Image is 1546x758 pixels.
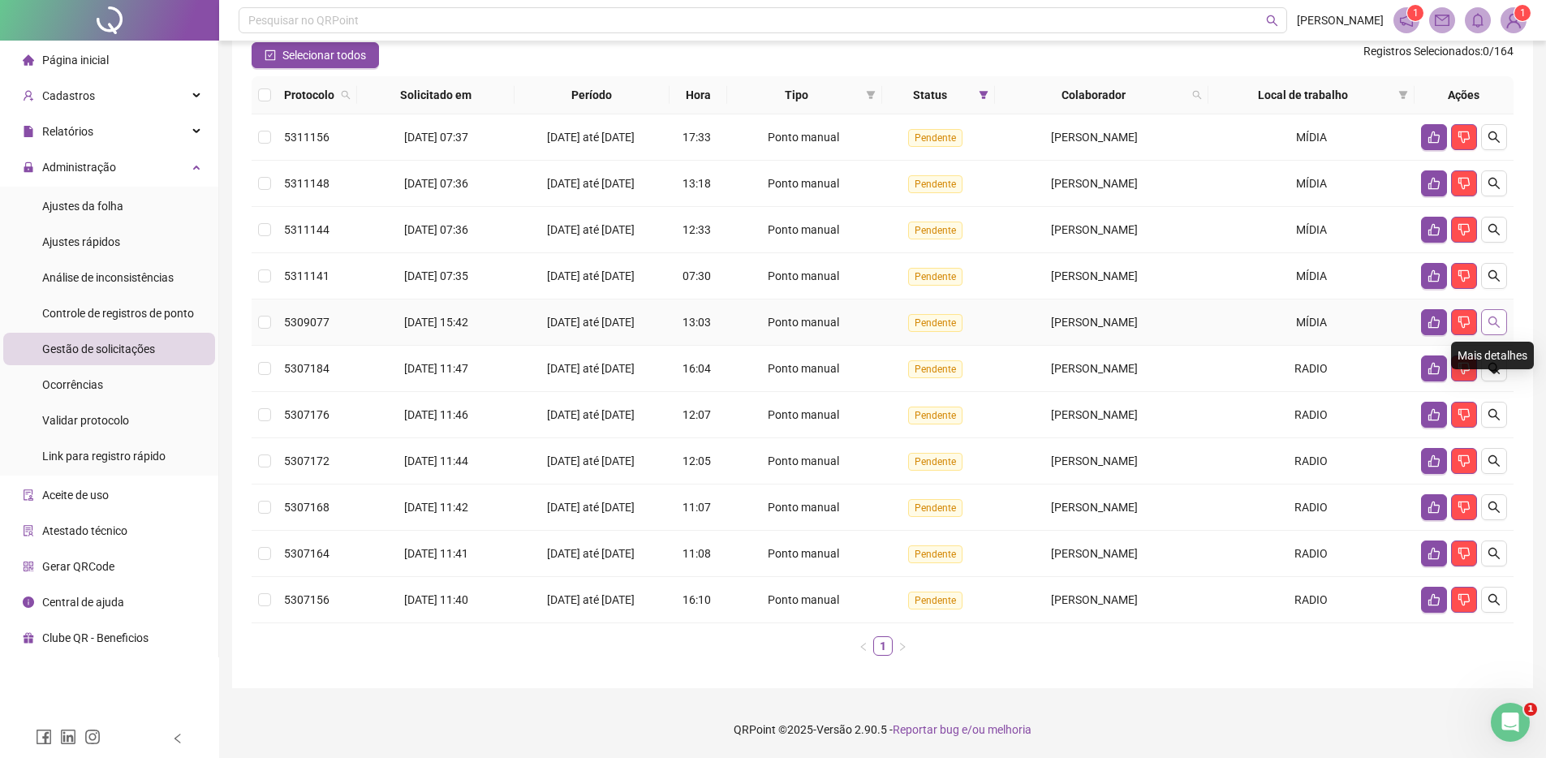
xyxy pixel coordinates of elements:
span: Ponto manual [768,131,839,144]
span: Ponto manual [768,177,839,190]
span: search [1488,454,1501,467]
span: like [1428,269,1440,282]
span: right [898,642,907,652]
footer: QRPoint © 2025 - 2.90.5 - [219,701,1546,758]
span: Gestão de solicitações [42,342,155,355]
span: Pendente [908,360,962,378]
span: 1 [1524,703,1537,716]
span: filter [863,83,879,107]
span: Relatórios [42,125,93,138]
span: solution [23,525,34,536]
span: Gerar QRCode [42,560,114,573]
span: home [23,54,34,66]
span: 13:18 [683,177,711,190]
span: [DATE] até [DATE] [547,547,635,560]
span: left [859,642,868,652]
li: Página anterior [854,636,873,656]
span: [PERSON_NAME] [1051,362,1138,375]
span: Ponto manual [768,408,839,421]
span: like [1428,408,1440,421]
a: 1 [874,637,892,655]
span: search [1488,223,1501,236]
span: [DATE] até [DATE] [547,408,635,421]
td: RADIO [1208,392,1415,438]
span: 07:30 [683,269,711,282]
span: like [1428,547,1440,560]
span: search [1189,83,1205,107]
td: RADIO [1208,531,1415,577]
span: qrcode [23,561,34,572]
span: Administração [42,161,116,174]
span: 12:05 [683,454,711,467]
span: [DATE] 15:42 [404,316,468,329]
span: dislike [1458,593,1471,606]
td: MÍDIA [1208,114,1415,161]
span: Pendente [908,545,962,563]
span: linkedin [60,729,76,745]
span: mail [1435,13,1449,28]
span: Pendente [908,175,962,193]
td: MÍDIA [1208,253,1415,299]
span: 5311144 [284,223,329,236]
span: check-square [265,50,276,61]
span: Ponto manual [768,501,839,514]
sup: 1 [1407,5,1423,21]
span: Tipo [734,86,859,104]
span: Página inicial [42,54,109,67]
span: Link para registro rápido [42,450,166,463]
span: Colaborador [1001,86,1186,104]
span: dislike [1458,501,1471,514]
span: 16:10 [683,593,711,606]
td: RADIO [1208,485,1415,531]
span: [DATE] até [DATE] [547,316,635,329]
span: [DATE] 11:44 [404,454,468,467]
td: MÍDIA [1208,161,1415,207]
span: Pendente [908,129,962,147]
span: 5307164 [284,547,329,560]
span: filter [979,90,988,100]
span: [DATE] até [DATE] [547,177,635,190]
span: left [172,733,183,744]
span: dislike [1458,269,1471,282]
span: 5311148 [284,177,329,190]
span: like [1428,593,1440,606]
span: gift [23,632,34,644]
span: [PERSON_NAME] [1051,501,1138,514]
span: [DATE] 11:40 [404,593,468,606]
span: search [1488,177,1501,190]
td: MÍDIA [1208,207,1415,253]
span: [DATE] 11:47 [404,362,468,375]
span: [DATE] até [DATE] [547,131,635,144]
span: search [1488,408,1501,421]
span: search [341,90,351,100]
th: Solicitado em [357,76,515,114]
span: Selecionar todos [282,46,366,64]
span: [PERSON_NAME] [1051,454,1138,467]
span: Registros Selecionados [1363,45,1480,58]
span: 17:33 [683,131,711,144]
span: Central de ajuda [42,596,124,609]
span: 1 [1520,7,1526,19]
span: Ponto manual [768,593,839,606]
span: Ponto manual [768,454,839,467]
span: Pendente [908,222,962,239]
span: dislike [1458,408,1471,421]
span: [DATE] até [DATE] [547,223,635,236]
span: search [1488,501,1501,514]
span: 11:07 [683,501,711,514]
td: MÍDIA [1208,299,1415,346]
span: Local de trabalho [1215,86,1392,104]
span: Protocolo [284,86,334,104]
sup: Atualize o seu contato no menu Meus Dados [1514,5,1531,21]
span: Pendente [908,268,962,286]
span: Reportar bug e/ou melhoria [893,723,1031,736]
span: user-add [23,90,34,101]
li: 1 [873,636,893,656]
span: search [1266,15,1278,27]
th: Período [515,76,669,114]
span: [DATE] até [DATE] [547,593,635,606]
span: search [1488,131,1501,144]
span: [DATE] até [DATE] [547,454,635,467]
span: filter [866,90,876,100]
span: 16:04 [683,362,711,375]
